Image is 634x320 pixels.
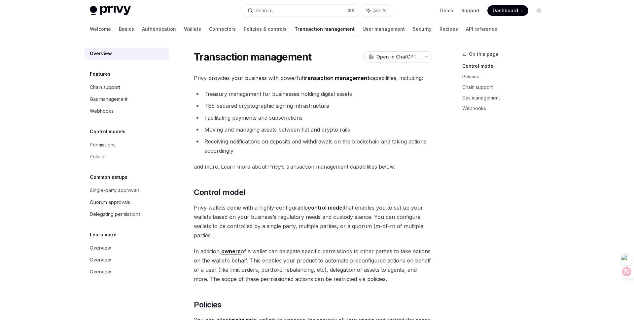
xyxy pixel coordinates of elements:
a: Webhooks [462,103,549,114]
a: Single-party approvals [85,184,169,196]
a: Recipes [440,21,458,37]
a: Policies & controls [244,21,287,37]
div: Chain support [90,83,120,91]
div: Overview [90,244,111,252]
a: Delegating permissions [85,208,169,220]
li: Moving and managing assets between fiat and crypto rails [194,125,432,134]
span: and more. Learn more about Privy’s transaction management capabilities below. [194,162,432,171]
div: Permissions [90,141,116,149]
button: Ask AI [362,5,391,17]
a: Policies [462,71,549,82]
div: Webhooks [90,107,114,115]
a: Demo [440,7,453,14]
div: Delegating permissions [90,210,141,218]
span: Control model [194,187,245,198]
a: owners [221,248,241,255]
a: Control model [462,61,549,71]
h5: Common setups [90,173,127,181]
li: Receiving notifications on deposits and withdrawals on the blockchain and taking actions accordingly [194,137,432,155]
a: Overview [85,242,169,254]
li: Facilitating payments and subscriptions [194,113,432,122]
a: Support [461,7,479,14]
span: Ask AI [373,7,386,14]
a: Security [413,21,432,37]
button: Open in ChatGPT [364,51,421,62]
h5: Features [90,70,111,78]
a: Webhooks [85,105,169,117]
a: Permissions [85,139,169,151]
span: Privy provides your business with powerful capabilities, including: [194,73,432,83]
strong: transaction management [303,75,369,81]
li: Treasury management for businesses holding digital assets [194,89,432,99]
span: Dashboard [493,7,518,14]
a: Overview [85,48,169,60]
a: Chain support [462,82,549,93]
a: Overview [85,254,169,266]
div: Overview [90,50,112,58]
span: In addition, of a wallet can delegate specific permissions to other parties to take actions on th... [194,247,432,284]
div: Overview [90,256,111,264]
a: control model [308,204,344,211]
span: Privy wallets come with a highly-configurable that enables you to set up your wallets based on yo... [194,203,432,240]
h5: Control models [90,128,125,136]
a: Dashboard [487,5,528,16]
div: Gas management [90,95,127,103]
a: Wallets [184,21,201,37]
li: TEE-secured cryptographic signing infrastructure [194,101,432,110]
button: Toggle dark mode [534,5,544,16]
a: Policies [85,151,169,163]
a: Transaction management [295,21,355,37]
a: Authentication [142,21,176,37]
a: Overview [85,266,169,278]
span: ⌘ K [348,8,355,13]
a: Gas management [85,93,169,105]
a: Gas management [462,93,549,103]
div: Single-party approvals [90,186,140,194]
h5: Learn more [90,231,117,239]
span: On this page [469,50,499,58]
span: Open in ChatGPT [376,54,417,60]
a: Chain support [85,81,169,93]
div: Policies [90,153,107,161]
a: User management [363,21,405,37]
div: Overview [90,268,111,276]
a: Connectors [209,21,236,37]
button: Search...⌘K [243,5,359,17]
a: Basics [119,21,134,37]
a: Welcome [90,21,111,37]
div: Quorum approvals [90,198,130,206]
img: light logo [90,6,131,15]
span: Policies [194,300,221,310]
a: API reference [466,21,497,37]
h1: Transaction management [194,51,312,63]
div: Search... [256,7,274,15]
a: Quorum approvals [85,196,169,208]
